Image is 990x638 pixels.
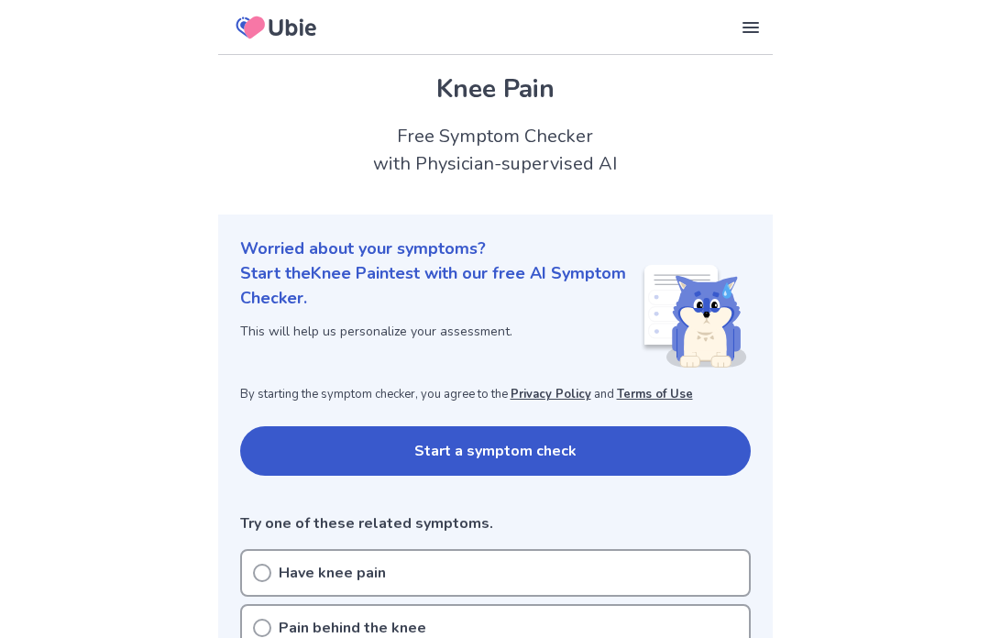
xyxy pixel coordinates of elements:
[511,386,591,402] a: Privacy Policy
[240,512,751,534] p: Try one of these related symptoms.
[240,426,751,476] button: Start a symptom check
[279,562,386,584] p: Have knee pain
[240,261,641,311] p: Start the Knee Pain test with our free AI Symptom Checker.
[240,322,641,341] p: This will help us personalize your assessment.
[218,123,773,178] h2: Free Symptom Checker with Physician-supervised AI
[240,70,751,108] h1: Knee Pain
[240,236,751,261] p: Worried about your symptoms?
[641,265,747,368] img: Shiba
[617,386,693,402] a: Terms of Use
[240,386,751,404] p: By starting the symptom checker, you agree to the and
